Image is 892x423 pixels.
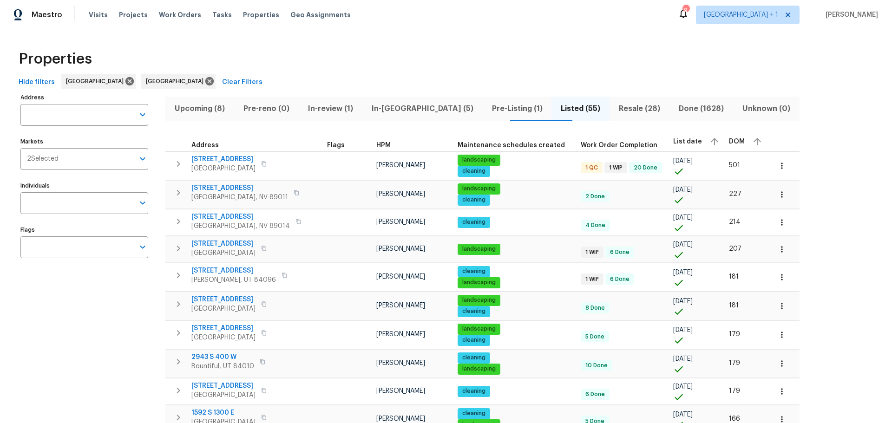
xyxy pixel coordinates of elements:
span: 1592 S 1300 E [191,408,256,417]
label: Flags [20,227,148,233]
span: [PERSON_NAME] [376,331,425,338]
span: landscaping [459,156,499,164]
span: [PERSON_NAME] [376,246,425,252]
span: [STREET_ADDRESS] [191,239,256,248]
span: [GEOGRAPHIC_DATA] [191,333,256,342]
span: [GEOGRAPHIC_DATA] + 1 [704,10,778,20]
span: [PERSON_NAME] [376,360,425,366]
span: [PERSON_NAME] [376,219,425,225]
span: [PERSON_NAME] [376,191,425,197]
label: Markets [20,139,148,144]
label: Individuals [20,183,148,189]
span: Clear Filters [222,77,262,88]
span: Pre-Listing (1) [488,102,546,115]
span: 6 Done [606,248,633,256]
span: [GEOGRAPHIC_DATA] [191,248,256,258]
span: HPM [376,142,391,149]
span: In-[GEOGRAPHIC_DATA] (5) [368,102,477,115]
span: 2 Selected [27,155,59,163]
span: [DATE] [673,269,693,276]
span: [GEOGRAPHIC_DATA] [191,304,256,313]
span: [DATE] [673,327,693,333]
span: Done (1628) [675,102,728,115]
span: cleaning [459,307,489,315]
span: 10 Done [582,362,611,370]
span: 1 WIP [582,275,603,283]
span: [PERSON_NAME] [376,388,425,394]
span: [DATE] [673,187,693,193]
span: landscaping [459,296,499,304]
span: landscaping [459,185,499,193]
span: DOM [729,138,745,145]
span: 4 Done [582,221,609,229]
span: 1 WIP [605,164,626,172]
span: [GEOGRAPHIC_DATA], NV 89011 [191,193,288,202]
span: 181 [729,273,739,280]
span: Unknown (0) [739,102,794,115]
div: [GEOGRAPHIC_DATA] [61,74,136,89]
span: 179 [729,331,740,338]
span: landscaping [459,279,499,286]
span: [STREET_ADDRESS] [191,381,256,390]
span: 1 QC [582,164,602,172]
span: [PERSON_NAME] [376,302,425,309]
span: 179 [729,388,740,394]
span: cleaning [459,167,489,175]
span: [GEOGRAPHIC_DATA] [191,164,256,173]
span: Visits [89,10,108,20]
button: Open [136,152,149,165]
div: [GEOGRAPHIC_DATA] [141,74,216,89]
span: [DATE] [673,158,693,164]
span: [STREET_ADDRESS] [191,324,256,333]
span: [STREET_ADDRESS] [191,295,256,304]
span: Listed (55) [557,102,604,115]
span: Tasks [212,12,232,18]
span: Projects [119,10,148,20]
span: [PERSON_NAME], UT 84096 [191,275,276,285]
span: 181 [729,302,739,309]
span: cleaning [459,196,489,204]
span: landscaping [459,245,499,253]
span: [GEOGRAPHIC_DATA], NV 89014 [191,221,290,231]
button: Hide filters [15,74,59,91]
span: 227 [729,191,741,197]
span: [DATE] [673,241,693,248]
span: [PERSON_NAME] [376,273,425,280]
span: Address [191,142,219,149]
span: [DATE] [673,215,693,221]
span: In-review (1) [304,102,357,115]
span: cleaning [459,218,489,226]
span: Properties [19,54,92,64]
span: [STREET_ADDRESS] [191,155,256,164]
span: 8 Done [582,304,609,312]
span: [PERSON_NAME] [376,416,425,422]
span: [STREET_ADDRESS] [191,212,290,221]
span: [GEOGRAPHIC_DATA] [146,77,207,86]
span: Resale (28) [615,102,664,115]
span: Flags [327,142,345,149]
span: cleaning [459,336,489,344]
span: [STREET_ADDRESS] [191,183,288,193]
span: List date [673,138,702,145]
span: Bountiful, UT 84010 [191,362,254,371]
span: 5 Done [582,333,608,341]
span: Hide filters [19,77,55,88]
span: 179 [729,360,740,366]
span: 214 [729,219,741,225]
span: [PERSON_NAME] [376,162,425,169]
span: Properties [243,10,279,20]
button: Open [136,241,149,254]
label: Address [20,95,148,100]
span: Maestro [32,10,62,20]
span: [GEOGRAPHIC_DATA] [191,390,256,400]
span: 501 [729,162,740,169]
span: 6 Done [582,390,609,398]
span: Work Orders [159,10,201,20]
button: Clear Filters [218,74,266,91]
span: Geo Assignments [290,10,351,20]
span: Pre-reno (0) [240,102,293,115]
span: 2943 S 400 W [191,352,254,362]
span: [DATE] [673,384,693,390]
div: 9 [682,6,689,15]
span: 207 [729,246,741,252]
